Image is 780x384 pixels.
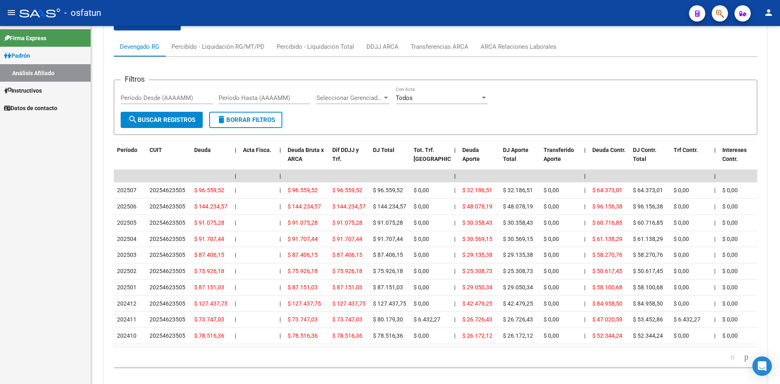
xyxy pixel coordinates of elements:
[544,236,559,242] span: $ 0,00
[279,203,281,210] span: |
[674,219,689,226] span: $ 0,00
[240,141,276,177] datatable-header-cell: Acta Fisca.
[454,284,455,291] span: |
[235,219,236,226] span: |
[544,147,574,163] span: Transferido Aporte
[722,219,738,226] span: $ 0,00
[674,316,700,323] span: $ 6.432,27
[722,147,747,163] span: Intereses Contr.
[194,332,224,339] span: $ 78.516,36
[462,268,492,274] span: $ 25.308,73
[503,236,533,242] span: $ 30.569,15
[674,147,698,153] span: Trf Contr.
[117,316,136,323] span: 202411
[592,219,622,226] span: $ 60.716,85
[117,284,136,291] span: 202501
[279,236,281,242] span: |
[764,8,773,17] mat-icon: person
[373,332,403,339] span: $ 78.516,36
[722,252,738,258] span: $ 0,00
[128,115,138,124] mat-icon: search
[503,147,529,163] span: DJ Aporte Total
[410,141,451,177] datatable-header-cell: Tot. Trf. Bruto
[454,268,455,274] span: |
[633,316,663,323] span: $ 53.452,86
[121,112,203,128] button: Buscar Registros
[503,316,533,323] span: $ 26.726,43
[191,141,232,177] datatable-header-cell: Deuda
[674,332,689,339] span: $ 0,00
[373,187,403,193] span: $ 96.559,52
[279,268,281,274] span: |
[722,236,738,242] span: $ 0,00
[279,173,281,179] span: |
[633,147,656,163] span: DJ Contr. Total
[414,203,429,210] span: $ 0,00
[711,141,719,177] datatable-header-cell: |
[414,332,429,339] span: $ 0,00
[194,147,211,153] span: Deuda
[373,252,403,258] span: $ 87.406,15
[414,252,429,258] span: $ 0,00
[451,141,459,177] datatable-header-cell: |
[288,236,318,242] span: $ 91.707,44
[149,331,185,341] div: 20254623505
[414,147,469,163] span: Tot. Trf. [GEOGRAPHIC_DATA]
[288,284,318,291] span: $ 87.151,03
[149,234,185,244] div: 20254623505
[149,267,185,276] div: 20254623505
[714,300,715,307] span: |
[589,141,630,177] datatable-header-cell: Deuda Contr.
[149,250,185,260] div: 20254623505
[114,141,146,177] datatable-header-cell: Período
[503,187,533,193] span: $ 32.186,51
[544,203,559,210] span: $ 0,00
[235,252,236,258] span: |
[288,252,318,258] span: $ 87.406,15
[373,284,403,291] span: $ 87.151,03
[462,284,492,291] span: $ 29.050,34
[120,42,159,51] div: Devengado RG
[503,268,533,274] span: $ 25.308,73
[454,147,456,153] span: |
[217,116,275,124] span: Borrar Filtros
[194,203,227,210] span: $ 144.234,57
[544,187,559,193] span: $ 0,00
[633,300,663,307] span: $ 84.958,50
[149,315,185,324] div: 20254623505
[149,218,185,228] div: 20254623505
[373,268,403,274] span: $ 75.926,18
[332,300,366,307] span: $ 127.437,75
[592,268,622,274] span: $ 50.617,45
[332,147,359,163] span: Dif DDJJ y Trf.
[722,187,738,193] span: $ 0,00
[544,219,559,226] span: $ 0,00
[633,332,663,339] span: $ 52.344,24
[633,284,663,291] span: $ 58.100,68
[462,332,492,339] span: $ 26.172,12
[209,112,282,128] button: Borrar Filtros
[674,187,689,193] span: $ 0,00
[722,316,738,323] span: $ 0,00
[288,187,318,193] span: $ 96.559,52
[117,219,136,226] span: 202505
[373,203,406,210] span: $ 144.234,57
[117,187,136,193] span: 202507
[235,300,236,307] span: |
[544,284,559,291] span: $ 0,00
[373,147,394,153] span: DJ Total
[674,268,689,274] span: $ 0,00
[288,300,321,307] span: $ 127.437,75
[279,316,281,323] span: |
[373,219,403,226] span: $ 91.075,28
[332,187,362,193] span: $ 96.559,52
[332,203,366,210] span: $ 144.234,57
[454,236,455,242] span: |
[414,284,429,291] span: $ 0,00
[332,219,362,226] span: $ 91.075,28
[584,187,585,193] span: |
[584,219,585,226] span: |
[544,300,559,307] span: $ 0,00
[674,203,689,210] span: $ 0,00
[235,268,236,274] span: |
